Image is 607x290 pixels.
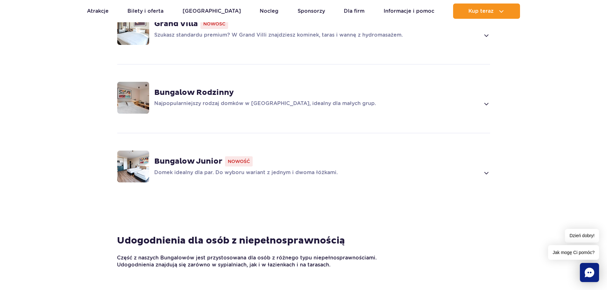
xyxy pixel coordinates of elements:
a: Nocleg [260,4,278,19]
strong: Bungalow Rodzinny [154,88,234,97]
span: Kup teraz [468,8,494,14]
p: Szukasz standardu premium? W Grand Villi znajdziesz kominek, taras i wannę z hydromasażem. [154,32,480,39]
a: [GEOGRAPHIC_DATA] [183,4,241,19]
span: Nowość [200,19,228,29]
a: Informacje i pomoc [384,4,434,19]
p: Domek idealny dla par. Do wyboru wariant z jednym i dwoma łóżkami. [154,169,480,177]
div: Chat [580,263,599,282]
span: Dzień dobry! [565,229,599,243]
a: Atrakcje [87,4,109,19]
strong: Bungalow Junior [154,157,222,166]
span: Nowość [225,156,253,166]
a: Sponsorzy [298,4,325,19]
a: Bilety i oferta [127,4,163,19]
button: Kup teraz [453,4,520,19]
h4: Udogodnienia dla osób z niepełnosprawnością [117,235,490,247]
a: Dla firm [344,4,365,19]
span: Jak mogę Ci pomóc? [548,245,599,260]
strong: Grand Villa [154,19,198,29]
p: Najpopularniejszy rodzaj domków w [GEOGRAPHIC_DATA], idealny dla małych grup. [154,100,480,108]
p: Część z naszych Bungalowów jest przystosowana dla osób z różnego typu niepełnosprawnościami. Udog... [117,254,383,268]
